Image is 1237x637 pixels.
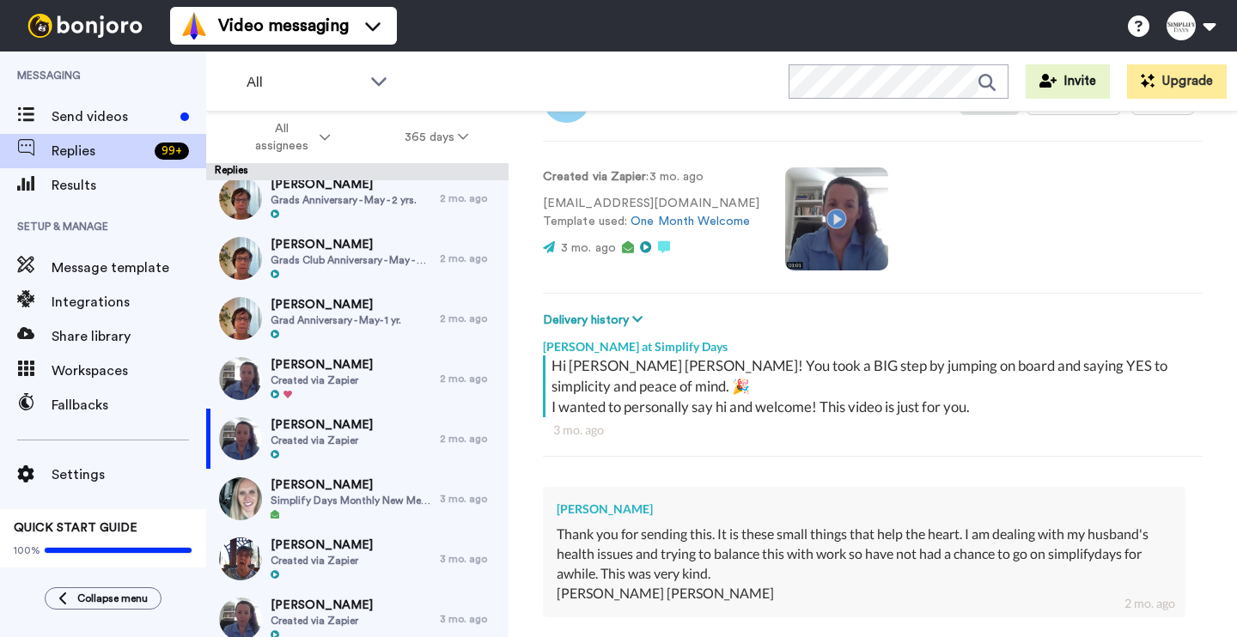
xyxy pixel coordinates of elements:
[206,529,509,589] a: [PERSON_NAME]Created via Zapier3 mo. ago
[206,168,509,228] a: [PERSON_NAME]Grads Anniversary - May - 2 yrs.2 mo. ago
[206,469,509,529] a: [PERSON_NAME]Simplify Days Monthly New Member3 mo. ago
[14,543,40,557] span: 100%
[1124,595,1175,612] div: 2 mo. ago
[440,612,500,626] div: 3 mo. ago
[271,614,373,628] span: Created via Zapier
[218,14,349,38] span: Video messaging
[543,311,648,330] button: Delivery history
[440,191,500,205] div: 2 mo. ago
[440,372,500,385] div: 2 mo. ago
[271,313,401,327] span: Grad Anniversary - May- 1 yr.
[271,193,417,207] span: Grads Anniversary - May - 2 yrs.
[271,356,373,373] span: [PERSON_NAME]
[271,176,417,193] span: [PERSON_NAME]
[52,464,206,485] span: Settings
[52,361,206,381] span: Workspaces
[271,296,401,313] span: [PERSON_NAME]
[440,432,500,446] div: 2 mo. ago
[219,297,262,340] img: 5da53302-3ea0-4631-b2cf-48611dded185-thumb.jpg
[557,500,1172,518] div: [PERSON_NAME]
[1127,64,1227,99] button: Upgrade
[271,537,373,554] span: [PERSON_NAME]
[206,288,509,349] a: [PERSON_NAME]Grad Anniversary - May- 1 yr.2 mo. ago
[271,236,431,253] span: [PERSON_NAME]
[210,113,368,161] button: All assignees
[561,242,616,254] span: 3 mo. ago
[551,355,1198,417] div: Hi [PERSON_NAME] [PERSON_NAME]! You took a BIG step by jumping on board and saying YES to simplic...
[206,349,509,409] a: [PERSON_NAME]Created via Zapier2 mo. ago
[52,106,174,127] span: Send videos
[180,12,208,39] img: vm-color.svg
[219,177,262,220] img: b05e1a96-95e6-477c-90fe-df02bd2216fd-thumb.jpg
[631,215,750,227] a: One Month Welcome
[247,72,362,93] span: All
[1026,64,1110,99] button: Invite
[440,312,500,325] div: 2 mo. ago
[271,597,373,614] span: [PERSON_NAME]
[440,492,500,506] div: 3 mo. ago
[271,416,373,434] span: [PERSON_NAME]
[219,357,262,400] img: c7cf4ad8-0160-4473-a596-166474a07693-thumb.jpg
[219,417,262,460] img: e6ef2de2-bf4a-416d-8a9c-c94f07967860-thumb.jpg
[206,409,509,469] a: [PERSON_NAME]Created via Zapier2 mo. ago
[271,373,373,387] span: Created via Zapier
[77,591,148,605] span: Collapse menu
[52,395,206,416] span: Fallbacks
[543,195,759,231] p: [EMAIL_ADDRESS][DOMAIN_NAME] Template used:
[271,434,373,447] span: Created via Zapier
[206,228,509,288] a: [PERSON_NAME]Grads Club Anniversary - May - 4 yrs.2 mo. ago
[219,237,262,280] img: b013c8e6-73e0-4c1f-989d-8a58c2a3d71f-thumb.jpg
[21,14,149,38] img: bj-logo-header-white.svg
[219,537,262,580] img: a820139e-d8b7-4711-b9b6-83cbc914f4a7-thumb.jpg
[219,477,262,520] img: d629f21f-613e-4082-97c7-a8001c1e43cd-thumb.jpg
[440,252,500,265] div: 2 mo. ago
[553,422,1192,439] div: 3 mo. ago
[52,141,148,161] span: Replies
[543,168,759,186] p: : 3 mo. ago
[247,120,316,155] span: All assignees
[206,163,509,180] div: Replies
[155,143,189,160] div: 99 +
[543,330,1203,355] div: [PERSON_NAME] at Simplify Days
[45,587,161,610] button: Collapse menu
[271,253,431,267] span: Grads Club Anniversary - May - 4 yrs.
[543,171,646,183] strong: Created via Zapier
[52,258,206,278] span: Message template
[52,292,206,312] span: Integrations
[52,175,206,196] span: Results
[271,476,431,494] span: [PERSON_NAME]
[271,554,373,567] span: Created via Zapier
[557,525,1172,603] div: Thank you for sending this. It is these small things that help the heart. I am dealing with my hu...
[14,522,137,534] span: QUICK START GUIDE
[271,494,431,507] span: Simplify Days Monthly New Member
[440,552,500,566] div: 3 mo. ago
[52,326,206,347] span: Share library
[368,122,506,153] button: 365 days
